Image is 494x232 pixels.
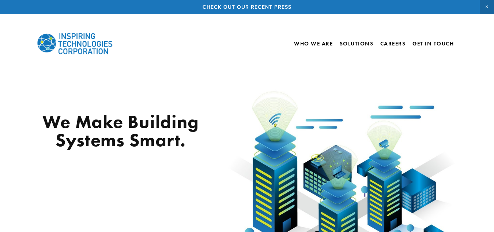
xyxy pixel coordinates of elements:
a: Who We Are [294,37,333,50]
a: Get In Touch [412,37,454,50]
h1: We make Building Systems Smart. [37,113,205,149]
a: Careers [380,37,406,50]
a: Solutions [340,40,374,47]
img: Inspiring Technologies Corp – A Building Technologies Company [37,27,113,60]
